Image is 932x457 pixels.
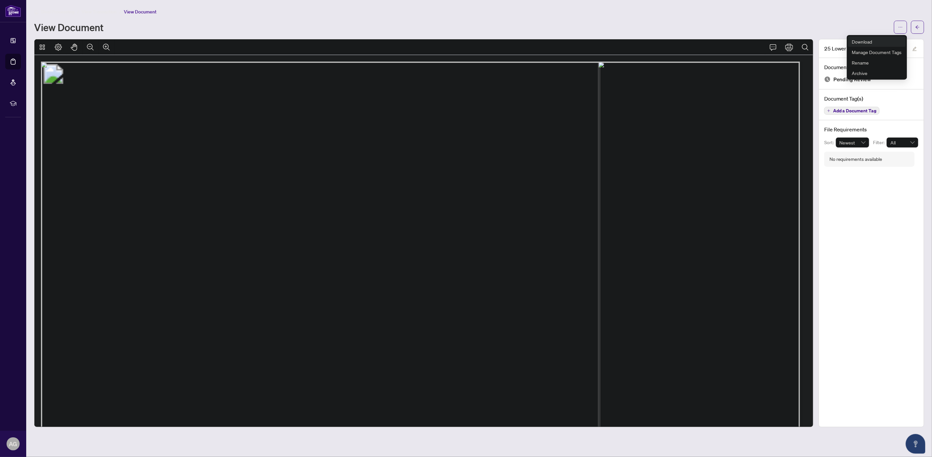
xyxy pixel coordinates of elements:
[824,139,836,146] p: Sort:
[9,439,17,448] span: AG
[852,38,902,45] span: Download
[890,138,915,147] span: All
[824,76,831,83] img: Document Status
[906,434,925,454] button: Open asap
[833,75,871,84] span: Pending Review
[852,59,902,66] span: Rename
[82,9,117,15] span: View Transaction
[824,107,880,115] button: Add a Document Tag
[852,48,902,56] span: Manage Document Tags
[34,22,104,32] h1: View Document
[824,95,919,103] h4: Document Tag(s)
[77,8,79,15] li: /
[34,10,39,14] span: home
[41,9,74,15] span: Deal Processing
[124,9,157,15] span: View Document
[824,63,919,71] h4: Document Status
[898,25,903,29] span: ellipsis
[840,138,866,147] span: Newest
[852,69,902,77] span: Archive
[833,108,877,113] span: Add a Document Tag
[824,45,906,52] span: 25 Lower Simcoe 301 - TS - Agent to Review.pdf
[873,139,886,146] p: Filter:
[119,8,121,15] li: /
[824,125,919,133] h4: File Requirements
[827,109,830,112] span: plus
[829,156,883,163] div: No requirements available
[912,47,917,51] span: edit
[915,25,920,29] span: arrow-left
[5,5,21,17] img: logo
